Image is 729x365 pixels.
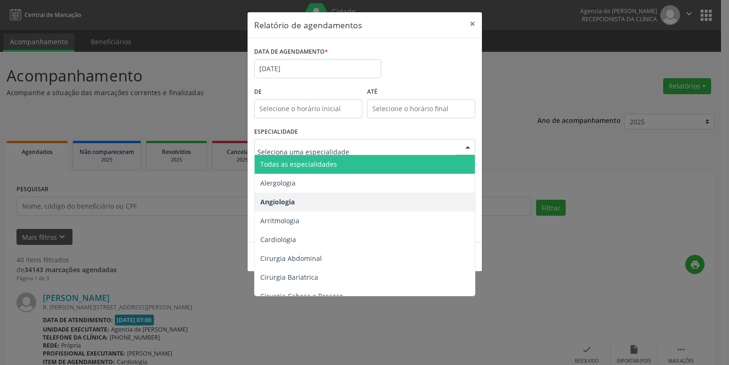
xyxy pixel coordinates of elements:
label: De [254,85,362,99]
span: Cirurgia Abdominal [260,254,322,263]
span: Cardiologia [260,235,296,244]
input: Seleciona uma especialidade [257,142,456,161]
input: Selecione uma data ou intervalo [254,59,381,78]
input: Selecione o horário inicial [254,99,362,118]
input: Selecione o horário final [367,99,475,118]
label: DATA DE AGENDAMENTO [254,45,328,59]
label: ESPECIALIDADE [254,125,298,139]
button: Close [463,12,482,35]
span: Cirurgia Cabeça e Pescoço [260,292,343,300]
span: Todas as especialidades [260,160,337,169]
span: Angiologia [260,197,295,206]
span: Cirurgia Bariatrica [260,273,318,282]
h5: Relatório de agendamentos [254,19,362,31]
label: ATÉ [367,85,475,99]
span: Arritmologia [260,216,299,225]
span: Alergologia [260,178,296,187]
